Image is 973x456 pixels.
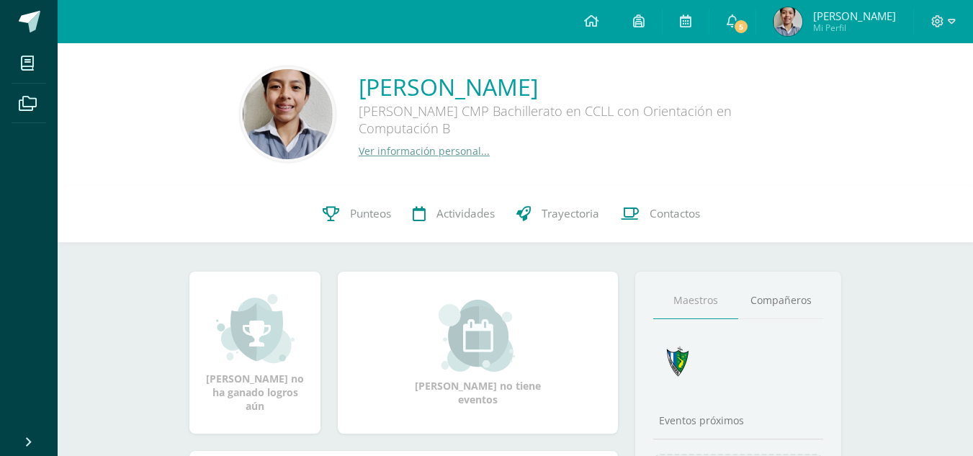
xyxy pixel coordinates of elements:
a: Actividades [402,185,506,243]
a: Maestros [653,282,738,319]
img: c7c993653dffdda4c3c1da247eb6d492.png [774,7,802,36]
span: Actividades [436,206,495,221]
div: Eventos próximos [653,413,823,427]
a: Trayectoria [506,185,610,243]
a: [PERSON_NAME] [359,71,791,102]
span: [PERSON_NAME] [813,9,896,23]
a: Contactos [610,185,711,243]
span: Punteos [350,206,391,221]
img: achievement_small.png [216,292,295,365]
a: Ver información personal... [359,144,490,158]
span: Trayectoria [542,206,599,221]
img: 7cab5f6743d087d6deff47ee2e57ce0d.png [658,342,698,382]
span: 5 [732,19,748,35]
a: Compañeros [738,282,823,319]
div: [PERSON_NAME] CMP Bachillerato en CCLL con Orientación en Computación B [359,102,791,144]
img: event_small.png [439,300,517,372]
span: Contactos [650,206,700,221]
div: [PERSON_NAME] no tiene eventos [406,300,550,406]
img: 6fe45d496383881ebf3cdda506daf697.png [243,69,333,159]
div: [PERSON_NAME] no ha ganado logros aún [204,292,306,413]
a: Punteos [312,185,402,243]
span: Mi Perfil [813,22,896,34]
